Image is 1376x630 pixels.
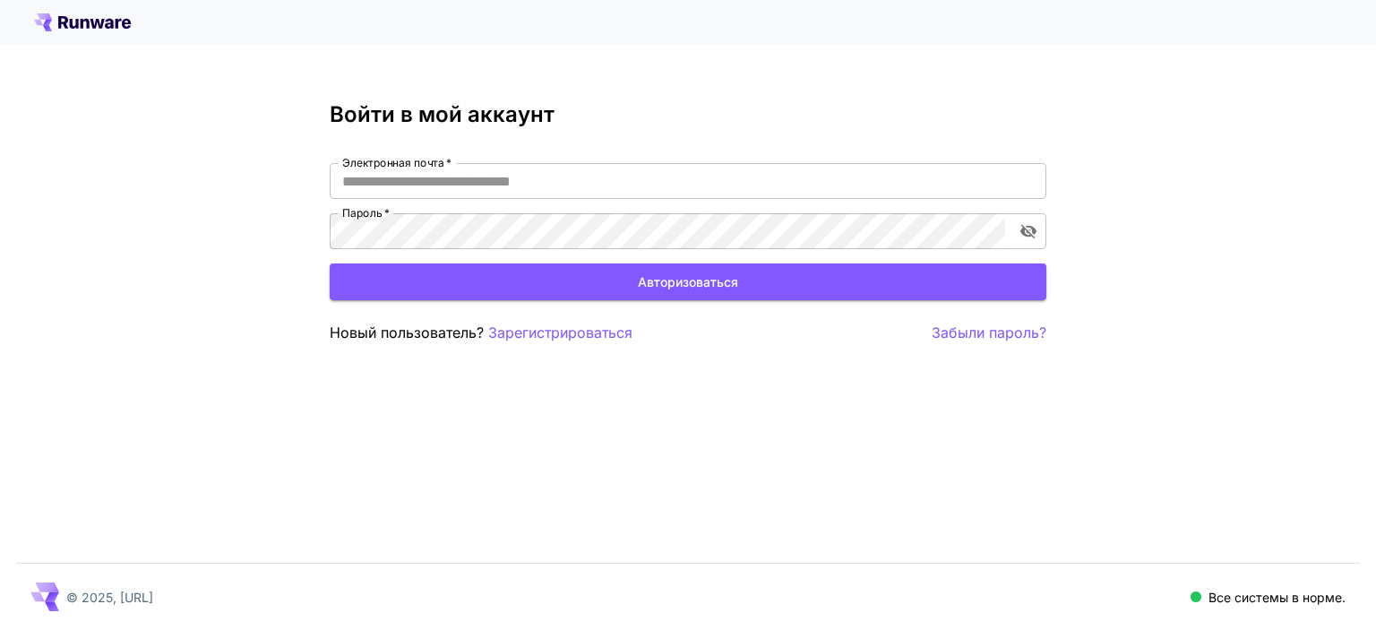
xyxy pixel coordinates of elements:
[330,263,1046,300] button: Авторизоваться
[1012,215,1045,247] button: включить видимость пароля
[330,324,484,341] font: Новый пользователь?
[1208,590,1346,605] font: Все системы в норме.
[342,206,382,220] font: Пароль
[638,274,738,289] font: Авторизоваться
[932,324,1046,341] font: Забыли пароль?
[342,156,443,169] font: Электронная почта
[488,324,632,341] font: Зарегистрироваться
[66,590,153,605] font: © 2025, [URL]
[932,322,1046,344] button: Забыли пароль?
[488,322,632,344] button: Зарегистрироваться
[330,101,555,127] font: Войти в мой аккаунт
